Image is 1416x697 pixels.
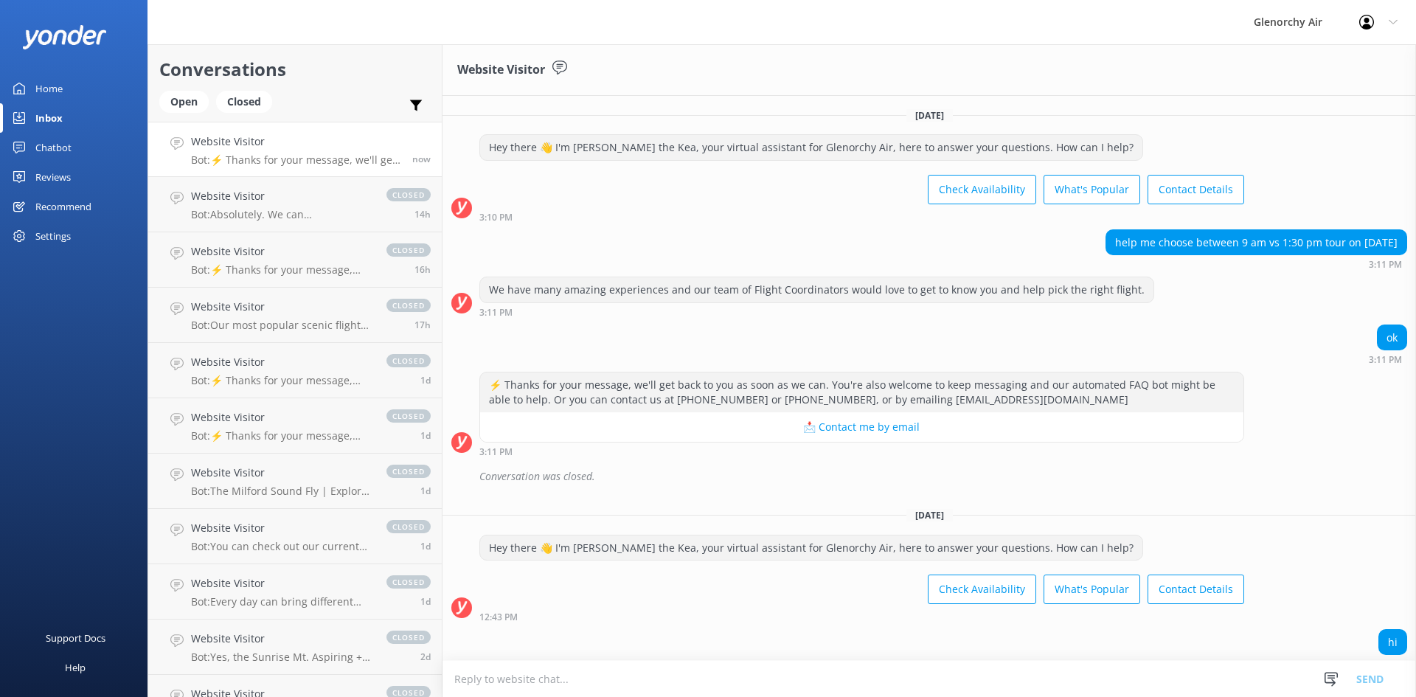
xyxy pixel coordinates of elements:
div: Aug 28 2025 12:43pm (UTC +12:00) Pacific/Auckland [1364,659,1407,669]
h4: Website Visitor [191,575,372,592]
a: Website VisitorBot:You can check out our current deals at [URL][DOMAIN_NAME]. Offers change from ... [148,509,442,564]
span: closed [386,243,431,257]
h2: Conversations [159,55,431,83]
span: Aug 26 2025 02:01pm (UTC +12:00) Pacific/Auckland [420,540,431,552]
div: Aug 28 2025 12:43pm (UTC +12:00) Pacific/Auckland [479,611,1244,622]
a: Website VisitorBot:⚡ Thanks for your message, we'll get back to you as soon as we can. You're als... [148,232,442,288]
h4: Website Visitor [191,243,372,260]
a: Website VisitorBot:The Milford Sound Fly | Explore | Fly package includes up to two hours to expl... [148,454,442,509]
button: What's Popular [1044,575,1140,604]
a: Website VisitorBot:Yes, the Sunrise Mt. Aspiring + The Glaciers flight is available in winter. Yo... [148,620,442,675]
strong: 12:43 PM [479,613,518,622]
p: Bot: Every day can bring different weather conditions, so it's best to call our team for a weathe... [191,595,372,608]
div: hi [1379,630,1406,655]
span: Aug 26 2025 12:59pm (UTC +12:00) Pacific/Auckland [420,595,431,608]
a: Closed [216,93,280,109]
strong: 3:11 PM [479,308,513,317]
div: Jul 13 2025 03:11pm (UTC +12:00) Pacific/Auckland [479,446,1244,457]
div: Chatbot [35,133,72,162]
span: [DATE] [906,109,953,122]
div: Jul 13 2025 03:10pm (UTC +12:00) Pacific/Auckland [479,212,1244,222]
p: Bot: Absolutely. We can accommodate most collapsible pushchairs. If your pushchair fits within th... [191,208,372,221]
h4: Website Visitor [191,133,401,150]
div: Reviews [35,162,71,192]
p: Bot: You can check out our current deals at [URL][DOMAIN_NAME]. Offers change from time to time, ... [191,540,372,553]
button: What's Popular [1044,175,1140,204]
span: Aug 27 2025 01:24am (UTC +12:00) Pacific/Auckland [420,429,431,442]
div: Jul 13 2025 03:11pm (UTC +12:00) Pacific/Auckland [1106,259,1407,269]
a: Website VisitorBot:Our most popular scenic flights include: - Milford Sound Fly | Cruise | Fly - ... [148,288,442,343]
h4: Website Visitor [191,465,372,481]
div: Hey there 👋 I'm [PERSON_NAME] the Kea, your virtual assistant for Glenorchy Air, here to answer y... [480,535,1142,561]
p: Bot: ⚡ Thanks for your message, we'll get back to you as soon as we can. You're also welcome to k... [191,429,372,443]
div: ⚡ Thanks for your message, we'll get back to you as soon as we can. You're also welcome to keep m... [480,372,1243,412]
span: Aug 27 2025 10:14pm (UTC +12:00) Pacific/Auckland [414,208,431,221]
span: closed [386,409,431,423]
h4: Website Visitor [191,520,372,536]
div: Jul 13 2025 03:11pm (UTC +12:00) Pacific/Auckland [479,307,1154,317]
div: Settings [35,221,71,251]
span: Aug 27 2025 08:19pm (UTC +12:00) Pacific/Auckland [414,263,431,276]
a: Website VisitorBot:⚡ Thanks for your message, we'll get back to you as soon as we can. You're als... [148,343,442,398]
p: Bot: Our most popular scenic flights include: - Milford Sound Fly | Cruise | Fly - Our most popul... [191,319,372,332]
div: Closed [216,91,272,113]
a: Website VisitorBot:⚡ Thanks for your message, we'll get back to you as soon as we can. You're als... [148,122,442,177]
span: Aug 26 2025 07:17am (UTC +12:00) Pacific/Auckland [420,651,431,663]
p: Bot: The Milford Sound Fly | Explore | Fly package includes up to two hours to explore [GEOGRAPHI... [191,485,372,498]
button: Check Availability [928,175,1036,204]
div: Jul 13 2025 03:11pm (UTC +12:00) Pacific/Auckland [1369,354,1407,364]
span: Aug 26 2025 09:32pm (UTC +12:00) Pacific/Auckland [420,485,431,497]
span: Aug 27 2025 06:29am (UTC +12:00) Pacific/Auckland [420,374,431,386]
a: Open [159,93,216,109]
h4: Website Visitor [191,299,372,315]
strong: 3:11 PM [479,448,513,457]
div: Home [35,74,63,103]
div: Recommend [35,192,91,221]
span: closed [386,631,431,644]
button: Contact Details [1148,175,1244,204]
span: closed [386,354,431,367]
strong: 3:10 PM [479,213,513,222]
button: 📩 Contact me by email [480,412,1243,442]
div: Inbox [35,103,63,133]
a: Website VisitorBot:Every day can bring different weather conditions, so it's best to call our tea... [148,564,442,620]
div: Open [159,91,209,113]
span: closed [386,520,431,533]
div: Hey there 👋 I'm [PERSON_NAME] the Kea, your virtual assistant for Glenorchy Air, here to answer y... [480,135,1142,160]
span: [DATE] [906,509,953,521]
span: closed [386,188,431,201]
p: Bot: ⚡ Thanks for your message, we'll get back to you as soon as we can. You're also welcome to k... [191,263,372,277]
div: 2025-07-13T03:40:25.538 [451,464,1407,489]
h4: Website Visitor [191,631,372,647]
h4: Website Visitor [191,409,372,426]
button: Contact Details [1148,575,1244,604]
img: yonder-white-logo.png [22,25,107,49]
span: Aug 28 2025 12:43pm (UTC +12:00) Pacific/Auckland [412,153,431,165]
div: We have many amazing experiences and our team of Flight Coordinators would love to get to know yo... [480,277,1153,302]
h4: Website Visitor [191,354,372,370]
span: closed [386,299,431,312]
div: help me choose between 9 am vs 1:30 pm tour on [DATE] [1106,230,1406,255]
h3: Website Visitor [457,60,545,80]
p: Bot: ⚡ Thanks for your message, we'll get back to you as soon as we can. You're also welcome to k... [191,374,372,387]
div: Support Docs [46,623,105,653]
p: Bot: Yes, the Sunrise Mt. Aspiring + The Glaciers flight is available in winter. You can book you... [191,651,372,664]
h4: Website Visitor [191,188,372,204]
div: Help [65,653,86,682]
span: Aug 27 2025 06:51pm (UTC +12:00) Pacific/Auckland [414,319,431,331]
a: Website VisitorBot:⚡ Thanks for your message, we'll get back to you as soon as we can. You're als... [148,398,442,454]
button: Check Availability [928,575,1036,604]
strong: 3:11 PM [1369,260,1402,269]
p: Bot: ⚡ Thanks for your message, we'll get back to you as soon as we can. You're also welcome to k... [191,153,401,167]
div: ok [1378,325,1406,350]
span: closed [386,575,431,589]
div: Conversation was closed. [479,464,1407,489]
span: closed [386,465,431,478]
strong: 3:11 PM [1369,356,1402,364]
a: Website VisitorBot:Absolutely. We can accommodate most collapsible pushchairs. If your pushchair ... [148,177,442,232]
